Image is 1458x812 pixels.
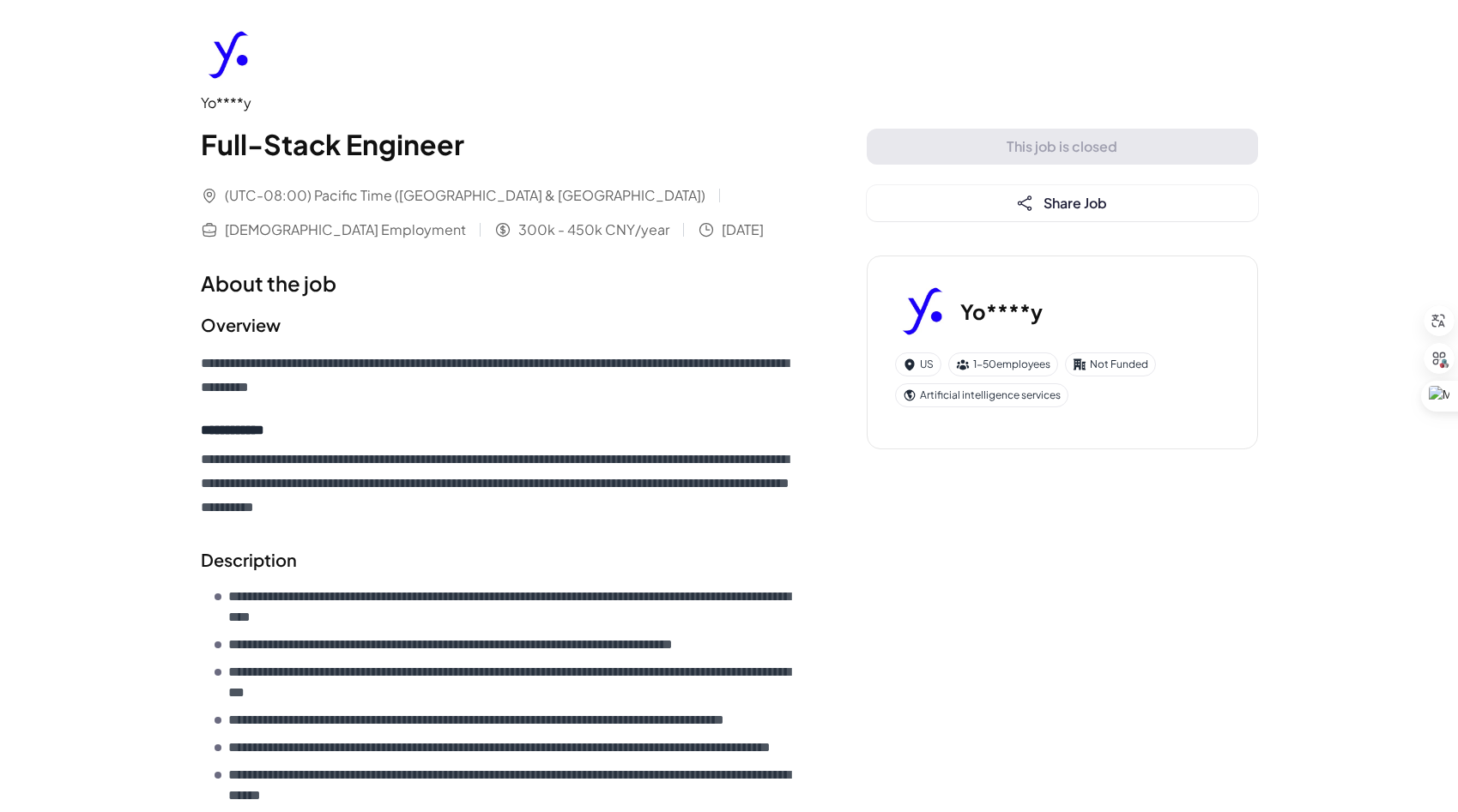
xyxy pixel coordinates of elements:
[225,220,466,240] span: [DEMOGRAPHIC_DATA] Employment
[895,383,1068,407] div: Artificial intelligence services
[201,268,798,298] h1: About the job
[201,27,256,82] img: Yo
[722,220,764,240] span: [DATE]
[1044,194,1107,212] span: Share Job
[201,123,798,165] h1: Full-Stack Engineer
[895,352,941,376] div: US
[225,185,705,206] span: (UTC-08:00) Pacific Time ([GEOGRAPHIC_DATA] & [GEOGRAPHIC_DATA])
[518,220,669,240] span: 300k - 450k CNY/year
[1065,352,1156,376] div: Not Funded
[948,352,1058,376] div: 1-50 employees
[867,185,1258,221] button: Share Job
[201,547,798,573] h2: Description
[895,284,950,339] img: Yo
[201,312,798,338] h2: Overview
